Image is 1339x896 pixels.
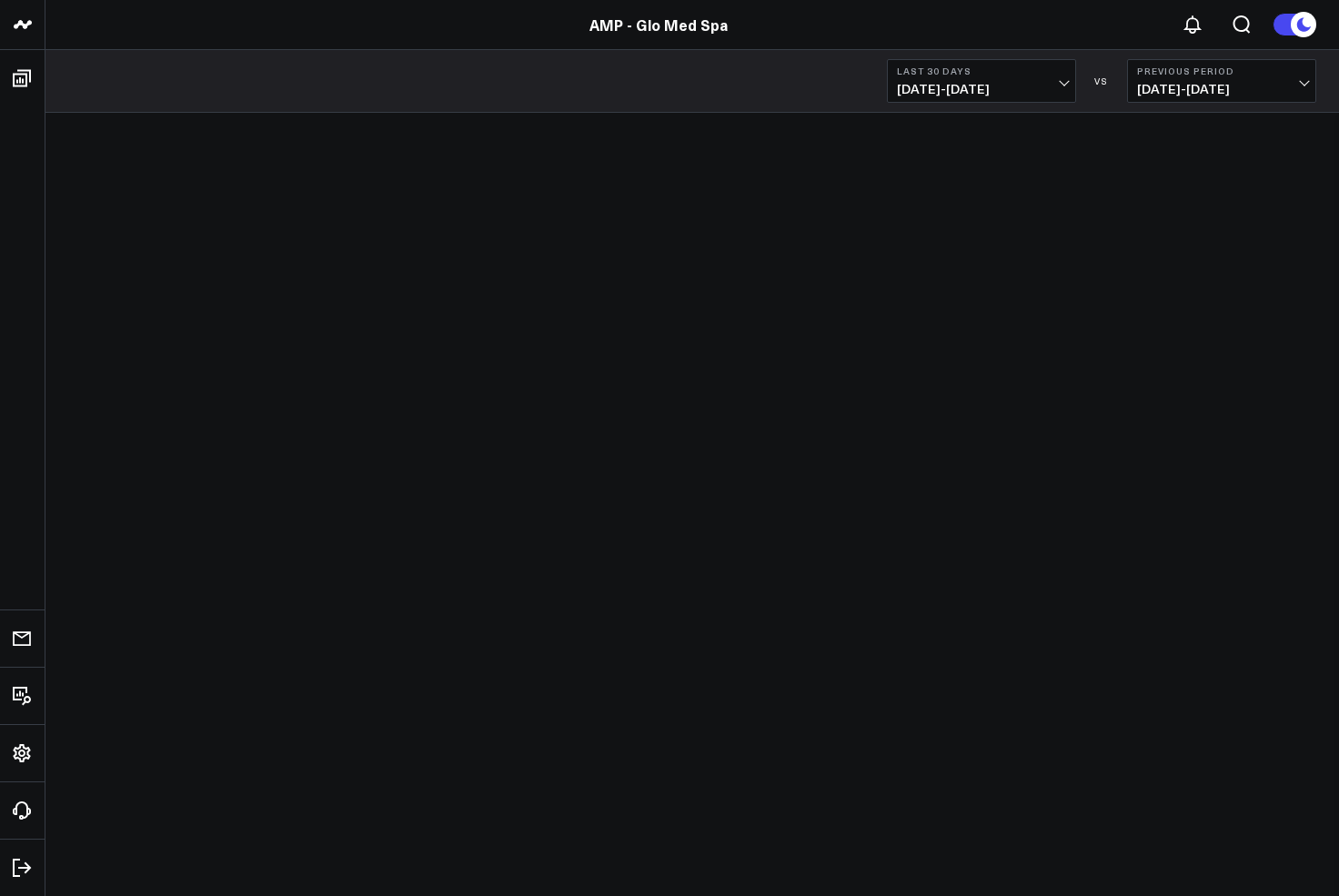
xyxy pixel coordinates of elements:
[897,82,1066,96] span: [DATE] - [DATE]
[1137,65,1306,76] b: Previous Period
[1137,82,1306,96] span: [DATE] - [DATE]
[897,65,1066,76] b: Last 30 Days
[1085,76,1118,86] div: VS
[887,59,1076,103] button: Last 30 Days[DATE]-[DATE]
[1127,59,1316,103] button: Previous Period[DATE]-[DATE]
[589,15,728,35] a: AMP - Glo Med Spa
